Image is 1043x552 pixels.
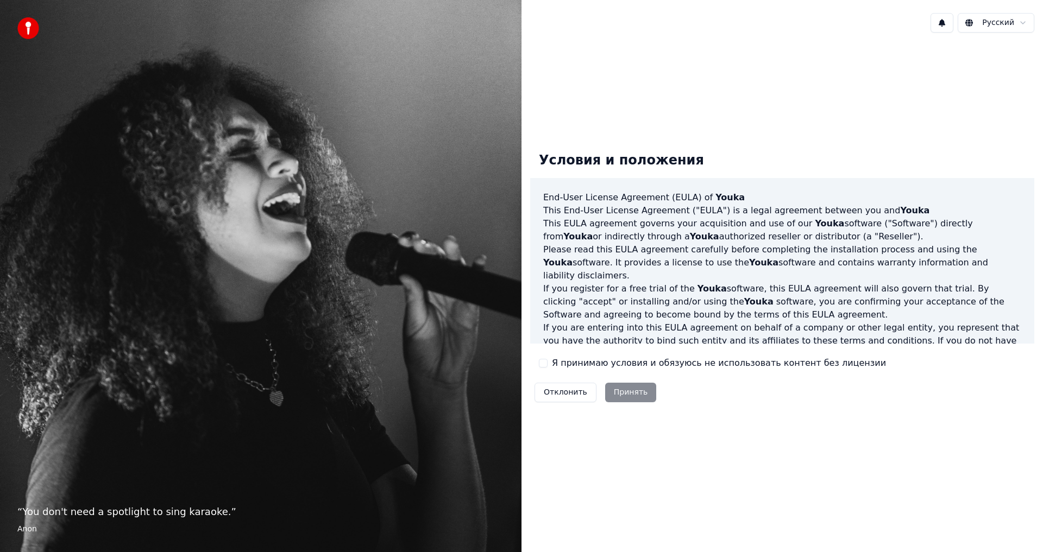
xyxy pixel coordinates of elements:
[900,205,929,215] span: Youka
[690,231,719,242] span: Youka
[543,257,573,268] span: Youka
[543,204,1021,217] p: This End-User License Agreement ("EULA") is a legal agreement between you and
[17,17,39,39] img: youka
[17,524,504,535] footer: Anon
[543,321,1021,373] p: If you are entering into this EULA agreement on behalf of a company or other legal entity, you re...
[543,282,1021,321] p: If you register for a free trial of the software, this EULA agreement will also govern that trial...
[543,243,1021,282] p: Please read this EULA agreement carefully before completing the installation process and using th...
[815,218,844,229] span: Youka
[530,143,713,178] div: Условия и положения
[715,192,745,202] span: Youka
[535,383,596,402] button: Отклонить
[698,283,727,294] span: Youka
[543,191,1021,204] h3: End-User License Agreement (EULA) of
[17,504,504,519] p: “ You don't need a spotlight to sing karaoke. ”
[744,296,774,307] span: Youka
[552,357,886,370] label: Я принимаю условия и обязуюсь не использовать контент без лицензии
[749,257,778,268] span: Youka
[543,217,1021,243] p: This EULA agreement governs your acquisition and use of our software ("Software") directly from o...
[563,231,593,242] span: Youka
